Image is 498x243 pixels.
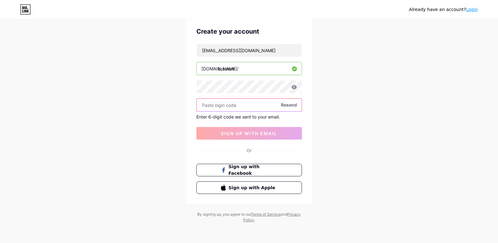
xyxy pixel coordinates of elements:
span: Sign up with Facebook [228,163,277,177]
div: Create your account [196,27,302,36]
div: By signing up, you agree to our and . [196,212,303,223]
input: Paste login code [197,99,302,111]
button: Sign up with Apple [196,181,302,194]
div: Enter 6-digit code we sent to your email. [196,114,302,119]
a: Terms of Service [251,212,281,217]
div: [DOMAIN_NAME]/ [201,65,238,72]
span: sign up with email [221,131,277,136]
span: Sign up with Apple [228,185,277,191]
button: Sign up with Facebook [196,164,302,176]
input: username [197,62,302,75]
div: Already have an account? [409,6,478,13]
div: Or [247,147,252,154]
span: Resend [281,102,297,108]
a: Login [466,7,478,12]
button: sign up with email [196,127,302,140]
input: Email [197,44,302,57]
